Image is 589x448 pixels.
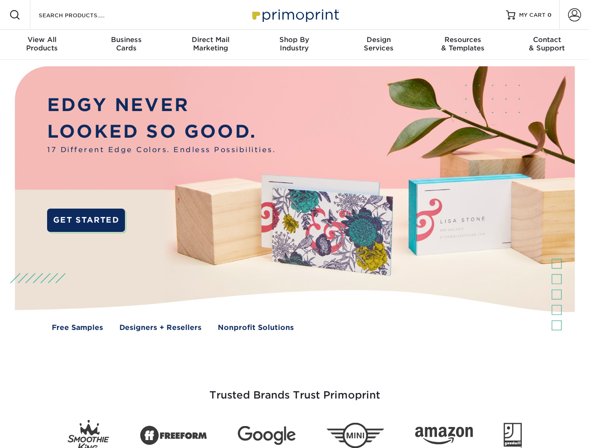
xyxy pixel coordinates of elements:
span: Shop By [252,35,336,44]
div: Services [337,35,421,52]
span: Contact [505,35,589,44]
a: Contact& Support [505,30,589,60]
p: LOOKED SO GOOD. [47,119,276,145]
span: Direct Mail [168,35,252,44]
a: Shop ByIndustry [252,30,336,60]
a: BusinessCards [84,30,168,60]
a: Designers + Resellers [119,322,201,333]
span: Resources [421,35,505,44]
span: 0 [547,12,552,18]
span: MY CART [519,11,546,19]
span: 17 Different Edge Colors. Endless Possibilities. [47,145,276,155]
a: Nonprofit Solutions [218,322,294,333]
input: SEARCH PRODUCTS..... [38,9,129,21]
div: & Support [505,35,589,52]
p: EDGY NEVER [47,92,276,119]
img: Primoprint [248,5,341,25]
h3: Trusted Brands Trust Primoprint [22,367,568,413]
a: Resources& Templates [421,30,505,60]
div: & Templates [421,35,505,52]
img: Google [238,426,296,445]
a: DesignServices [337,30,421,60]
div: Industry [252,35,336,52]
span: Design [337,35,421,44]
div: Marketing [168,35,252,52]
a: GET STARTED [47,209,125,232]
div: Cards [84,35,168,52]
a: Free Samples [52,322,103,333]
span: Business [84,35,168,44]
img: Goodwill [504,423,522,448]
a: Direct MailMarketing [168,30,252,60]
img: Amazon [415,427,473,445]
